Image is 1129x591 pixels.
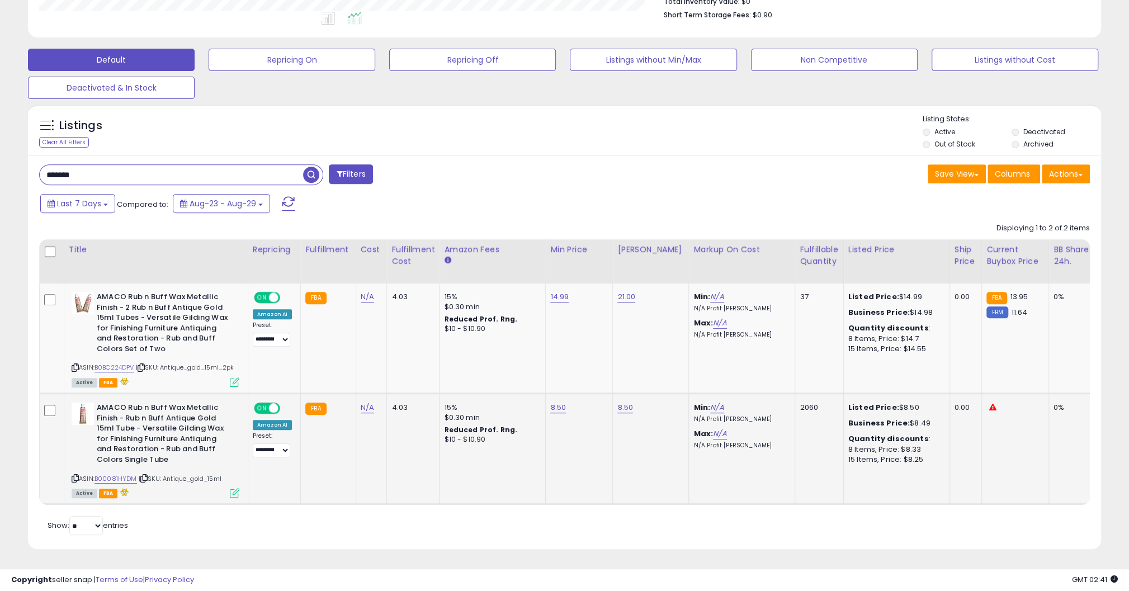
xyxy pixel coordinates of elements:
a: 8.50 [550,402,566,413]
div: [PERSON_NAME] [617,244,684,256]
a: Terms of Use [96,574,143,585]
div: 8 Items, Price: $14.7 [848,334,941,344]
div: 37 [800,292,834,302]
button: Filters [329,164,372,184]
div: Current Buybox Price [986,244,1044,267]
span: Show: entries [48,520,128,531]
small: FBA [305,292,326,304]
button: Repricing On [209,49,375,71]
b: Listed Price: [848,402,899,413]
label: Active [934,127,955,136]
div: Markup on Cost [693,244,790,256]
img: 41wI0lvnrPL._SL40_.jpg [72,403,94,425]
a: Privacy Policy [145,574,194,585]
strong: Copyright [11,574,52,585]
a: N/A [710,291,724,302]
b: Listed Price: [848,291,899,302]
span: Aug-23 - Aug-29 [190,198,256,209]
div: : [848,434,941,444]
div: 15 Items, Price: $14.55 [848,344,941,354]
span: ON [255,404,269,413]
div: 8 Items, Price: $8.33 [848,445,941,455]
b: Short Term Storage Fees: [664,10,751,20]
div: $14.98 [848,308,941,318]
a: N/A [361,402,374,413]
span: | SKU: Antique_gold_15ml_2pk [136,363,234,372]
span: All listings currently available for purchase on Amazon [72,489,97,498]
div: : [848,323,941,333]
button: Actions [1042,164,1090,183]
span: OFF [278,293,296,302]
p: N/A Profit [PERSON_NAME] [693,331,786,339]
div: 15 Items, Price: $8.25 [848,455,941,465]
i: hazardous material [117,488,129,496]
b: Business Price: [848,307,910,318]
span: FBA [99,489,118,498]
div: Fulfillment Cost [391,244,434,267]
small: FBM [986,306,1008,318]
a: B0BC224DPV [95,363,134,372]
b: Min: [693,402,710,413]
button: Listings without Min/Max [570,49,736,71]
button: Default [28,49,195,71]
span: Last 7 Days [57,198,101,209]
span: | SKU: Antique_gold_15ml [139,474,221,483]
div: ASIN: [72,403,239,497]
b: Quantity discounts [848,323,929,333]
div: $10 - $10.90 [444,324,537,334]
div: Preset: [253,432,292,457]
button: Deactivated & In Stock [28,77,195,99]
b: Max: [693,318,713,328]
p: N/A Profit [PERSON_NAME] [693,442,786,450]
b: Business Price: [848,418,910,428]
b: Min: [693,291,710,302]
div: Title [69,244,243,256]
div: $0.30 min [444,413,537,423]
a: N/A [713,318,726,329]
button: Save View [928,164,986,183]
div: 0% [1054,403,1090,413]
span: Compared to: [117,199,168,210]
div: Fulfillable Quantity [800,244,838,267]
span: OFF [278,404,296,413]
div: 15% [444,292,537,302]
span: Columns [995,168,1030,179]
button: Last 7 Days [40,194,115,213]
div: 15% [444,403,537,413]
div: Preset: [253,321,292,347]
span: All listings currently available for purchase on Amazon [72,378,97,387]
div: 2060 [800,403,834,413]
div: Cost [361,244,382,256]
div: Displaying 1 to 2 of 2 items [996,223,1090,234]
label: Deactivated [1023,127,1065,136]
div: $14.99 [848,292,941,302]
b: Max: [693,428,713,439]
small: FBA [986,292,1007,304]
a: 21.00 [617,291,635,302]
div: Amazon AI [253,309,292,319]
div: Repricing [253,244,296,256]
div: Amazon Fees [444,244,541,256]
a: N/A [361,291,374,302]
a: N/A [710,402,724,413]
b: Quantity discounts [848,433,929,444]
span: ON [255,293,269,302]
th: The percentage added to the cost of goods (COGS) that forms the calculator for Min & Max prices. [689,239,795,283]
button: Aug-23 - Aug-29 [173,194,270,213]
div: 0% [1054,292,1090,302]
button: Non Competitive [751,49,918,71]
b: Reduced Prof. Rng. [444,425,517,434]
div: 0.00 [955,403,973,413]
b: AMACO Rub n Buff Wax Metallic Finish - 2 Rub n Buff Antique Gold 15ml Tubes - Versatile Gilding W... [97,292,233,357]
a: N/A [713,428,726,439]
div: Clear All Filters [39,137,89,148]
div: $8.50 [848,403,941,413]
div: Ship Price [955,244,977,267]
small: FBA [305,403,326,415]
p: N/A Profit [PERSON_NAME] [693,415,786,423]
small: Amazon Fees. [444,256,451,266]
div: Min Price [550,244,608,256]
div: $8.49 [848,418,941,428]
p: Listing States: [923,114,1101,125]
span: 13.95 [1010,291,1028,302]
